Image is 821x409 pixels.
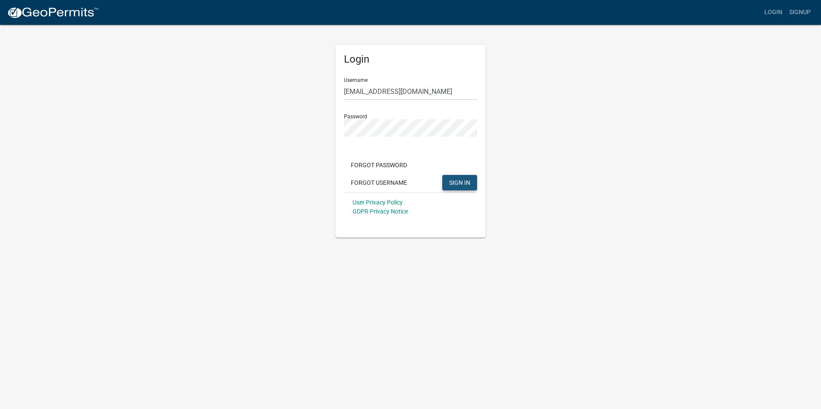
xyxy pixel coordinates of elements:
a: Signup [786,4,814,21]
a: Login [761,4,786,21]
h5: Login [344,53,477,66]
span: SIGN IN [449,179,470,186]
button: Forgot Username [344,175,414,190]
a: GDPR Privacy Notice [353,208,408,215]
button: Forgot Password [344,157,414,173]
button: SIGN IN [442,175,477,190]
a: User Privacy Policy [353,199,403,206]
